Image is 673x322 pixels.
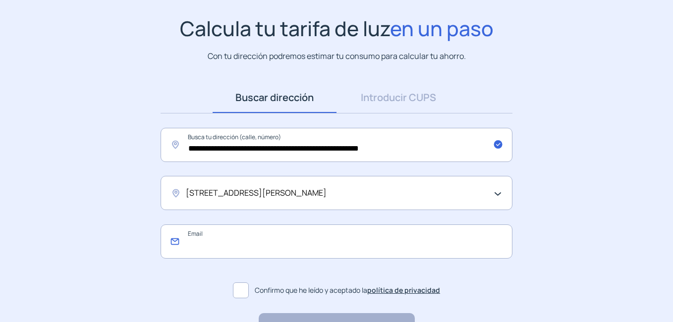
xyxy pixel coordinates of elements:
[390,14,494,42] span: en un paso
[336,82,460,113] a: Introducir CUPS
[255,285,440,296] span: Confirmo que he leído y aceptado la
[186,187,327,200] span: [STREET_ADDRESS][PERSON_NAME]
[213,82,336,113] a: Buscar dirección
[180,16,494,41] h1: Calcula tu tarifa de luz
[367,285,440,295] a: política de privacidad
[208,50,466,62] p: Con tu dirección podremos estimar tu consumo para calcular tu ahorro.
